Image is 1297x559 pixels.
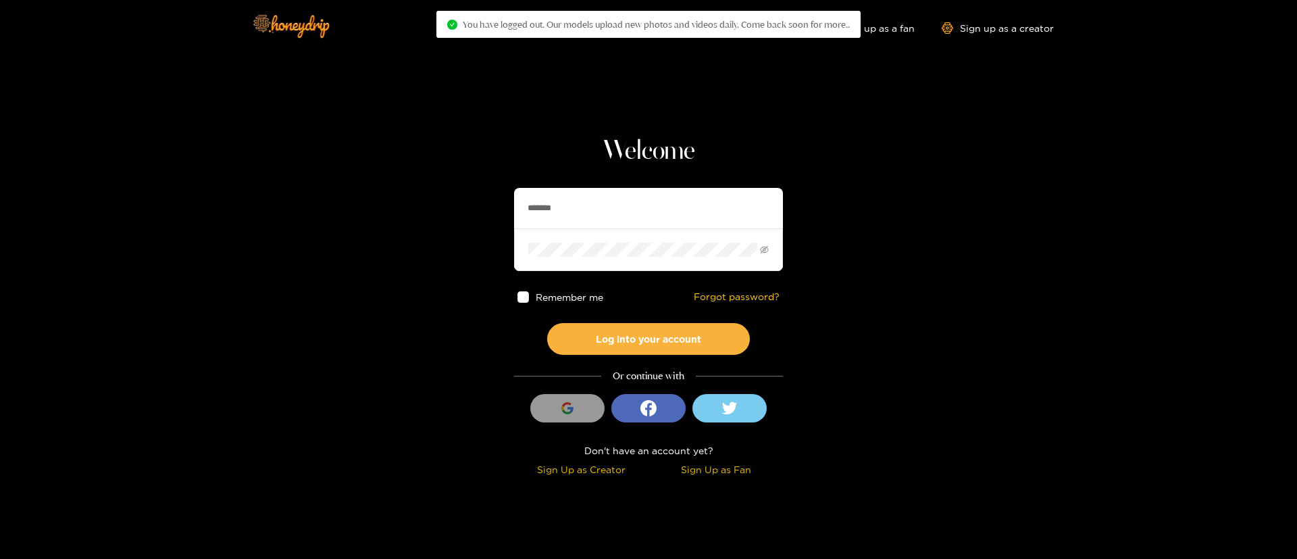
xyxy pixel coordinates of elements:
div: Sign Up as Creator [517,462,645,477]
h1: Welcome [514,135,783,168]
span: You have logged out. Our models upload new photos and videos daily. Come back soon for more.. [463,19,850,30]
div: Or continue with [514,368,783,384]
div: Sign Up as Fan [652,462,780,477]
a: Sign up as a fan [822,22,915,34]
span: check-circle [447,20,457,30]
a: Forgot password? [694,291,780,303]
a: Sign up as a creator [942,22,1054,34]
span: Remember me [536,292,603,302]
span: eye-invisible [760,245,769,254]
div: Don't have an account yet? [514,443,783,458]
button: Log into your account [547,323,750,355]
